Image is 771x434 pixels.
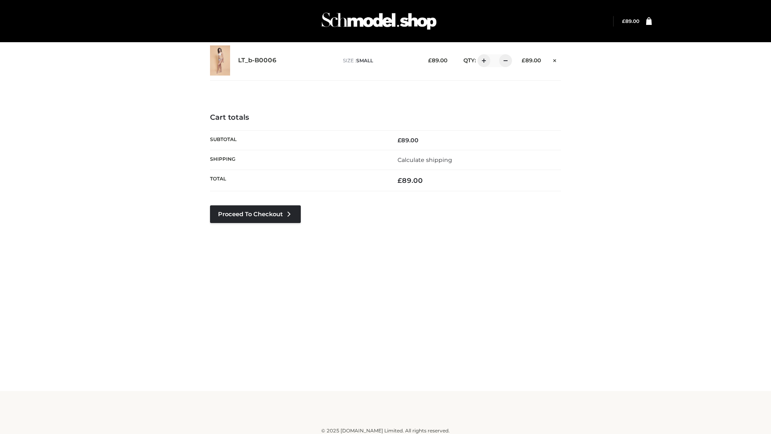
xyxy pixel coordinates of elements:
bdi: 89.00 [522,57,541,63]
a: Calculate shipping [398,156,452,164]
a: LT_b-B0006 [238,57,277,64]
th: Total [210,170,385,191]
span: £ [398,137,401,144]
th: Subtotal [210,130,385,150]
a: Remove this item [549,54,561,65]
bdi: 89.00 [622,18,639,24]
span: £ [428,57,432,63]
span: £ [398,176,402,184]
th: Shipping [210,150,385,170]
a: £89.00 [622,18,639,24]
span: £ [522,57,525,63]
bdi: 89.00 [398,137,418,144]
div: QTY: [455,54,509,67]
img: Schmodel Admin 964 [319,5,439,37]
p: size : [343,57,416,64]
bdi: 89.00 [428,57,447,63]
a: Proceed to Checkout [210,205,301,223]
span: £ [622,18,625,24]
h4: Cart totals [210,113,561,122]
span: SMALL [356,57,373,63]
bdi: 89.00 [398,176,423,184]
